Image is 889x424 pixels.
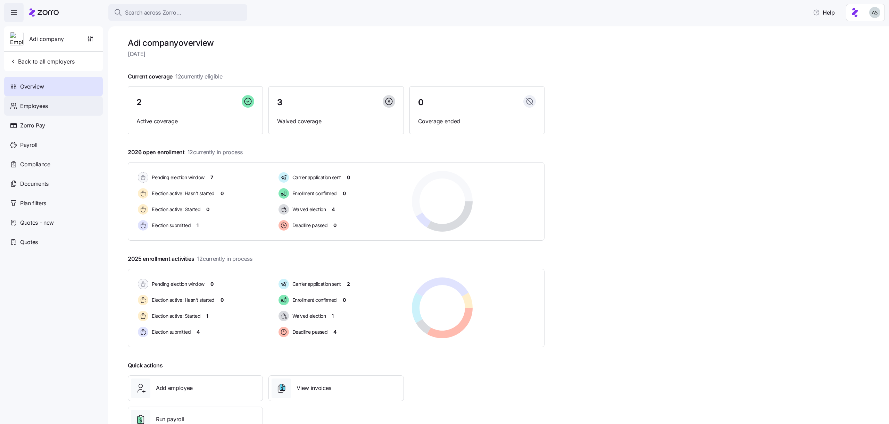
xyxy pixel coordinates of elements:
span: Deadline passed [290,329,328,335]
a: Quotes - new [4,213,103,232]
span: 0 [343,297,346,304]
span: 12 currently eligible [175,72,223,81]
a: Quotes [4,232,103,252]
span: 4 [333,329,337,335]
span: Zorro Pay [20,121,45,130]
span: 0 [206,206,209,213]
span: Carrier application sent [290,174,341,181]
a: Payroll [4,135,103,155]
span: 0 [418,98,424,107]
span: Waived election [290,313,326,319]
span: 0 [221,190,224,197]
span: Enrollment confirmed [290,297,337,304]
span: 1 [332,313,334,319]
span: Quotes - new [20,218,54,227]
span: 3 [277,98,283,107]
span: Election submitted [150,222,191,229]
a: Employees [4,96,103,116]
span: Overview [20,82,44,91]
span: 2 [136,98,142,107]
button: Help [807,6,840,19]
span: Add employee [156,384,193,392]
img: c4d3a52e2a848ea5f7eb308790fba1e4 [869,7,880,18]
span: 12 currently in process [188,148,243,157]
span: Carrier application sent [290,281,341,288]
button: Back to all employers [7,55,77,68]
span: 2 [347,281,350,288]
span: Pending election window [150,281,205,288]
span: 2025 enrollment activities [128,255,252,263]
span: 4 [197,329,200,335]
span: Election active: Started [150,206,200,213]
span: Election submitted [150,329,191,335]
span: 1 [197,222,199,229]
span: 0 [347,174,350,181]
span: [DATE] [128,50,545,58]
span: Deadline passed [290,222,328,229]
img: Employer logo [10,32,23,46]
a: Zorro Pay [4,116,103,135]
span: Compliance [20,160,50,169]
span: Enrollment confirmed [290,190,337,197]
span: Back to all employers [10,57,75,66]
span: 1 [206,313,208,319]
span: Election active: Hasn't started [150,190,215,197]
span: Employees [20,102,48,110]
button: Search across Zorro... [108,4,247,21]
span: 0 [343,190,346,197]
span: Quick actions [128,361,163,370]
span: 0 [210,281,214,288]
span: View invoices [297,384,331,392]
span: Current coverage [128,72,223,81]
a: Plan filters [4,193,103,213]
span: 0 [221,297,224,304]
span: Election active: Started [150,313,200,319]
span: 2026 open enrollment [128,148,243,157]
span: Waived coverage [277,117,395,126]
span: 7 [210,174,213,181]
span: Adi company [29,35,64,43]
a: Overview [4,77,103,96]
h1: Adi company overview [128,38,545,48]
a: Documents [4,174,103,193]
span: Coverage ended [418,117,536,126]
span: 12 currently in process [197,255,252,263]
span: Search across Zorro... [125,8,181,17]
span: Election active: Hasn't started [150,297,215,304]
span: Active coverage [136,117,254,126]
span: Pending election window [150,174,205,181]
span: 4 [332,206,335,213]
span: Help [813,8,835,17]
span: Plan filters [20,199,46,208]
span: Waived election [290,206,326,213]
span: Documents [20,180,49,188]
a: Compliance [4,155,103,174]
span: 0 [333,222,337,229]
span: Payroll [20,141,38,149]
span: Quotes [20,238,38,247]
span: Run payroll [156,415,184,424]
